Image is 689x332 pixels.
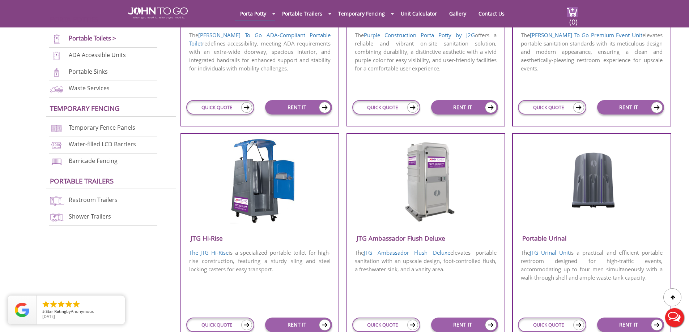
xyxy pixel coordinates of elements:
a: Restroom Trailers [69,196,118,204]
li:  [64,300,73,309]
p: The elevates portable sanitation standards with its meticulous design and modern appearance, ensu... [513,30,670,73]
h3: JTG Hi-Rise [181,232,339,244]
span: [DATE] [42,314,55,319]
span: Star Rating [46,309,66,314]
a: JTG Urinal Unit [530,249,570,256]
img: icon [319,319,331,331]
img: icon [573,320,584,330]
p: is a specialized portable toilet for high-rise construction, featuring a sturdy sling and steel l... [181,248,339,274]
img: icon [407,320,418,330]
a: RENT IT [431,318,498,332]
a: Temporary Fence Panels [69,124,135,131]
a: QUICK QUOTE [518,100,586,115]
p: The offers a reliable and vibrant on-site sanitation solution, combining durability, a distinctiv... [347,30,505,73]
a: RENT IT [265,318,332,332]
h3: JTG Ambassador Flush Deluxe [347,232,505,244]
img: icon [241,102,252,113]
img: JTG-Hi-Rise-Unit.png [224,139,296,224]
a: Portable Trailers [277,7,328,21]
a: Shower Trailers [69,212,111,220]
a: QUICK QUOTE [518,318,586,332]
a: JTG Ambassador Flush Deluxe [364,249,450,256]
a: QUICK QUOTE [352,100,420,115]
a: Portable trailers [50,176,114,185]
img: restroom-trailers-new.png [49,196,64,206]
p: The redefines accessibility, meeting ADA requirements with an extra-wide doorway, spacious interi... [181,30,339,73]
span: 5 [42,309,44,314]
img: icon [485,319,497,331]
span: by [42,309,119,314]
a: ADA Accessible Units [69,51,126,59]
p: The is a practical and efficient portable restroom designed for high-traffic events, accommodatin... [513,248,670,283]
img: icon [407,102,418,113]
a: QUICK QUOTE [352,318,420,332]
a: Waste Services [69,84,110,92]
button: Live Chat [660,303,689,332]
img: icon [651,319,663,331]
a: QUICK QUOTE [186,318,254,332]
a: Temporary Fencing [333,7,390,21]
p: The elevates portable sanitation with an upscale design, foot-controlled flush, a freshwater sink... [347,248,505,274]
li:  [42,300,50,309]
img: waste-services-new.png [49,84,64,94]
img: chan-link-fencing-new.png [49,124,64,133]
img: water-filled%20barriers-new.png [49,140,64,150]
img: icon [485,102,497,113]
img: JOHN to go [128,7,188,19]
a: RENT IT [597,100,664,115]
img: Review Rating [15,303,29,317]
img: JTG-Ambassador-Flush-Deluxe.png [391,139,460,222]
a: RENT IT [265,100,332,115]
li:  [57,300,65,309]
img: shower-trailers-new.png [49,212,64,222]
a: Water-filled LCD Barriers [69,140,136,148]
a: Temporary Fencing [50,104,120,113]
img: cart a [567,7,578,17]
a: [PERSON_NAME] To Go Premium Event Unit [530,31,642,39]
img: icon [319,102,331,113]
span: Anonymous [71,309,94,314]
a: Gallery [444,7,472,21]
span: (0) [569,11,578,27]
h3: Portable Urinal [513,232,670,244]
img: portable-toilets-new.png [49,34,64,44]
li:  [72,300,81,309]
img: portable-sinks-new.png [49,68,64,77]
a: Purple Construction Porta Potty by J2G [364,31,475,39]
a: Unit Calculator [395,7,442,21]
a: QUICK QUOTE [186,100,254,115]
a: Barricade Fencing [69,157,118,165]
a: The JTG Hi-Rise [189,249,229,256]
img: icon [651,102,663,113]
img: ADA-units-new.png [49,51,64,61]
a: Porta Potty [235,7,272,21]
img: icon [573,102,584,113]
img: icon [241,320,252,330]
a: [PERSON_NAME] To Go ADA-Compliant Portable Toilet [189,31,331,47]
li:  [49,300,58,309]
a: RENT IT [431,100,498,115]
a: Porta Potties [50,14,98,23]
a: RENT IT [597,318,664,332]
a: Contact Us [473,7,510,21]
a: Portable Toilets > [69,34,116,42]
img: barricade-fencing-icon-new.png [49,157,64,167]
img: JTG-Urinal-Unit.png [562,139,622,211]
a: Portable Sinks [69,68,108,76]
